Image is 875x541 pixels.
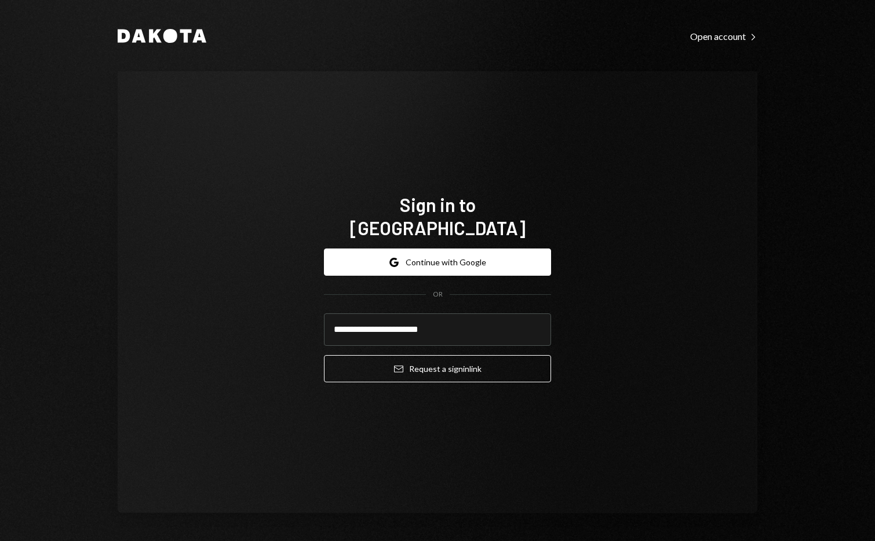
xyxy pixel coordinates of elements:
div: Open account [690,31,757,42]
div: OR [433,290,443,299]
a: Open account [690,30,757,42]
button: Continue with Google [324,248,551,276]
button: Request a signinlink [324,355,551,382]
h1: Sign in to [GEOGRAPHIC_DATA] [324,193,551,239]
